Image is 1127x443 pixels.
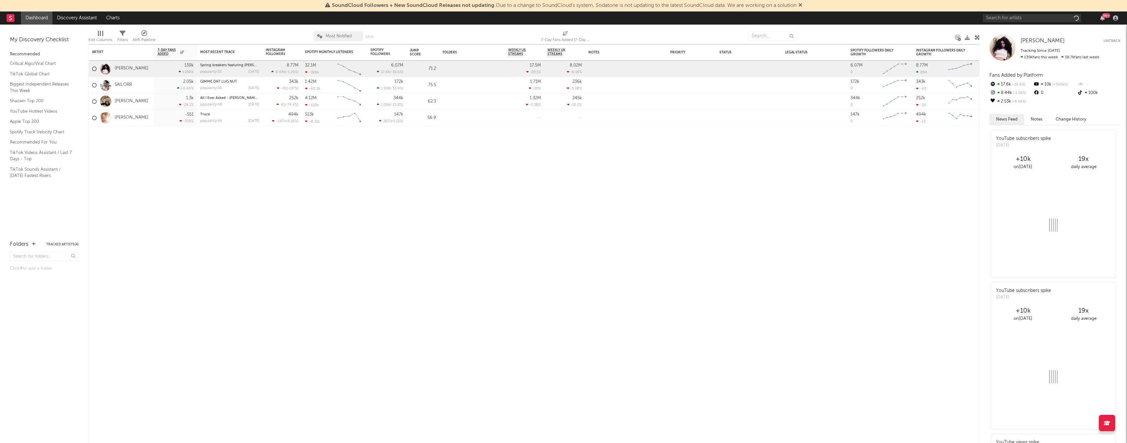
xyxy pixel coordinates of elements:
[365,35,374,39] button: Save
[850,103,853,107] div: 0
[288,112,298,117] div: 494k
[248,70,259,74] div: [DATE]
[102,11,124,25] a: Charts
[281,87,287,90] span: -91
[880,77,909,93] svg: Chart title
[272,119,298,123] div: ( )
[183,80,194,84] div: 2.05k
[916,70,927,74] div: 894
[391,103,402,107] span: -13.8 %
[850,96,860,100] div: 344k
[10,241,29,248] div: Folders
[10,97,72,105] a: Shazam Top 200
[916,63,928,67] div: 8.77M
[21,11,52,25] a: Dashboard
[588,50,654,54] div: Notes
[305,50,354,54] div: Spotify Monthly Listeners
[288,87,297,90] span: -137 %
[526,70,541,74] div: -20.1 %
[200,87,222,90] div: popularity: 56
[184,63,194,67] div: 139k
[1021,55,1058,59] span: 139k fans this week
[305,80,316,84] div: 1.42M
[508,48,531,56] span: Weekly US Streams
[10,70,72,78] a: TikTok Global Chart
[10,166,72,179] a: TikTok Sounds Assistant / [DATE] Fastest Risers
[1024,114,1049,125] button: Notes
[410,65,436,73] div: 71.2
[200,103,222,106] div: popularity: 48
[305,103,319,107] div: -120k
[177,86,194,90] div: +0.69 %
[200,113,259,116] div: Truce
[46,243,79,246] button: Tracked Artists(4)
[996,294,1051,301] div: [DATE]
[916,80,926,84] div: 343k
[850,112,860,117] div: 147k
[287,63,298,67] div: 8.77M
[285,120,297,123] span: +9.26 %
[179,70,194,74] div: +258 %
[371,48,393,56] div: Spotify Followers
[326,34,352,38] span: Most Notified
[200,50,249,54] div: Most Recent Track
[572,96,582,100] div: 245k
[850,80,859,84] div: 172k
[530,80,541,84] div: 1.71M
[993,155,1053,163] div: +10k
[850,48,900,56] div: Spotify Followers Daily Growth
[1049,114,1093,125] button: Change History
[10,252,79,261] input: Search for folders...
[391,120,402,123] span: +5.12 %
[410,98,436,106] div: 62.3
[993,315,1053,323] div: on [DATE]
[200,119,222,123] div: popularity: 46
[850,70,853,74] div: 0
[443,50,492,54] div: Folders
[200,96,259,100] div: All I Ever Asked - Zerb Remix
[798,3,802,8] span: Dismiss
[248,103,259,106] div: [DATE]
[946,93,975,110] svg: Chart title
[10,128,72,136] a: Spotify Track Velocity Chart
[541,28,590,47] div: 7-Day Fans Added (7-Day Fans Added)
[10,108,72,115] a: YouTube Hottest Videos
[379,119,403,123] div: ( )
[277,103,298,107] div: ( )
[1021,38,1065,44] a: [PERSON_NAME]
[880,93,909,110] svg: Chart title
[989,89,1033,97] div: 8.44k
[381,87,390,90] span: 1.02k
[10,60,72,67] a: Critical Algo/Viral Chart
[179,103,194,107] div: -24.1 %
[1077,89,1120,97] div: 100k
[1051,83,1068,87] span: +500k %
[289,96,298,100] div: 252k
[1102,13,1110,18] div: 99 +
[334,110,364,126] svg: Chart title
[526,103,541,107] div: -5.38 %
[276,120,284,123] span: -147
[332,3,796,8] span: : Due to a change to SoundCloud's system, Sodatone is not updating to the latest SoundCloud data....
[305,119,320,124] div: -8.21k
[391,70,402,74] span: -35.6 %
[10,118,72,125] a: Apple Top 200
[880,110,909,126] svg: Chart title
[200,64,273,67] a: Spring breakers featuring [PERSON_NAME]
[547,48,572,56] span: Weekly UK Streams
[266,48,289,56] div: Instagram Followers
[377,103,403,107] div: ( )
[305,96,316,100] div: 4.12M
[1011,83,1025,87] span: -35.6 %
[989,80,1033,89] div: 17.6k
[381,103,390,107] span: 1.08k
[572,80,582,84] div: 236k
[281,103,285,107] span: 41
[180,119,194,123] div: -378 %
[10,139,72,146] a: Recommended For You
[10,50,79,58] div: Recommended
[989,97,1033,106] div: 2.53k
[248,87,259,90] div: [DATE]
[276,70,285,74] span: 8.44k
